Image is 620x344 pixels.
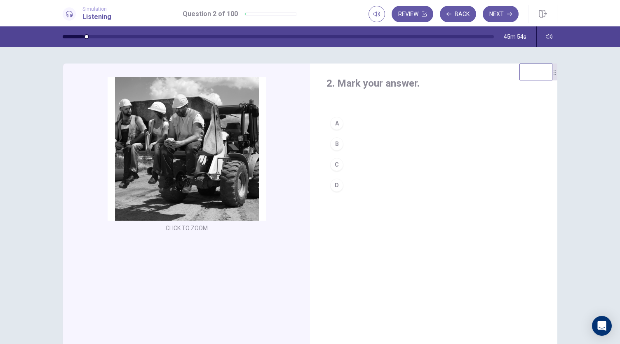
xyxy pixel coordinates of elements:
[82,12,111,22] h1: Listening
[392,6,433,22] button: Review
[326,175,541,196] button: D
[504,33,526,40] span: 45m 54s
[326,113,541,134] button: A
[326,77,541,90] h4: 2. Mark your answer.
[330,179,343,192] div: D
[326,134,541,154] button: B
[82,6,111,12] span: Simulation
[330,137,343,151] div: B
[483,6,519,22] button: Next
[326,154,541,175] button: C
[330,158,343,171] div: C
[183,9,238,19] h1: Question 2 of 100
[592,316,612,336] div: Open Intercom Messenger
[440,6,476,22] button: Back
[330,117,343,130] div: A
